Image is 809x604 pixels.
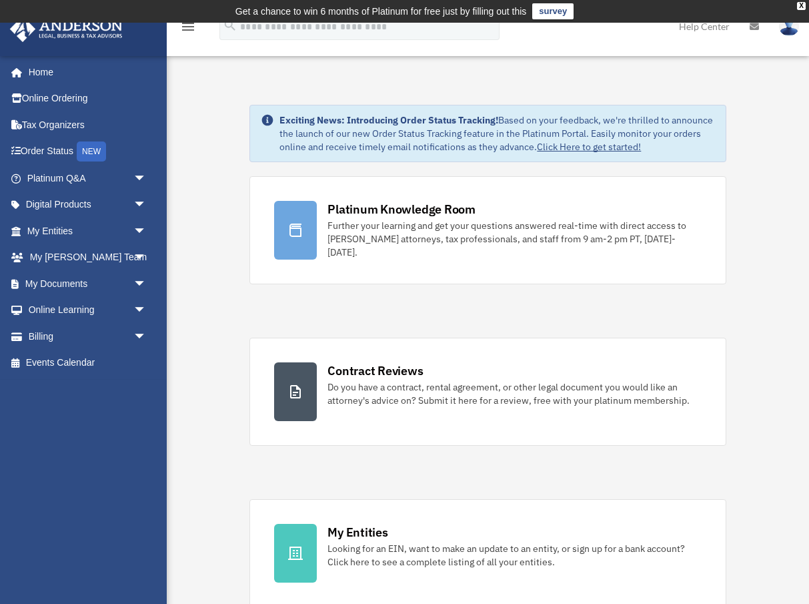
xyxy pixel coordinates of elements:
div: Looking for an EIN, want to make an update to an entity, or sign up for a bank account? Click her... [327,542,701,569]
a: menu [180,23,196,35]
span: arrow_drop_down [133,192,160,219]
span: arrow_drop_down [133,323,160,350]
strong: Exciting News: Introducing Order Status Tracking! [279,114,498,126]
span: arrow_drop_down [133,270,160,298]
span: arrow_drop_down [133,244,160,272]
a: Billingarrow_drop_down [9,323,167,350]
div: Based on your feedback, we're thrilled to announce the launch of our new Order Status Tracking fe... [279,113,714,154]
span: arrow_drop_down [133,297,160,324]
i: search [223,18,237,33]
a: Digital Productsarrow_drop_down [9,192,167,218]
div: close [797,2,806,10]
div: Further your learning and get your questions answered real-time with direct access to [PERSON_NAM... [327,219,701,259]
a: My Entitiesarrow_drop_down [9,218,167,244]
a: My Documentsarrow_drop_down [9,270,167,297]
a: Click Here to get started! [537,141,641,153]
a: Tax Organizers [9,111,167,138]
a: Platinum Knowledge Room Further your learning and get your questions answered real-time with dire... [249,176,726,284]
a: Contract Reviews Do you have a contract, rental agreement, or other legal document you would like... [249,338,726,446]
span: arrow_drop_down [133,165,160,192]
a: Online Learningarrow_drop_down [9,297,167,324]
a: Order StatusNEW [9,138,167,166]
a: Platinum Q&Aarrow_drop_down [9,165,167,192]
a: Events Calendar [9,350,167,376]
div: NEW [77,141,106,162]
i: menu [180,19,196,35]
div: Contract Reviews [327,362,423,379]
div: Get a chance to win 6 months of Platinum for free just by filling out this [235,3,527,19]
div: My Entities [327,524,387,541]
a: My [PERSON_NAME] Teamarrow_drop_down [9,244,167,271]
div: Platinum Knowledge Room [327,201,476,218]
a: survey [532,3,574,19]
img: Anderson Advisors Platinum Portal [6,16,127,42]
img: User Pic [779,17,799,36]
span: arrow_drop_down [133,218,160,245]
a: Home [9,59,160,85]
a: Online Ordering [9,85,167,112]
div: Do you have a contract, rental agreement, or other legal document you would like an attorney's ad... [327,380,701,407]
